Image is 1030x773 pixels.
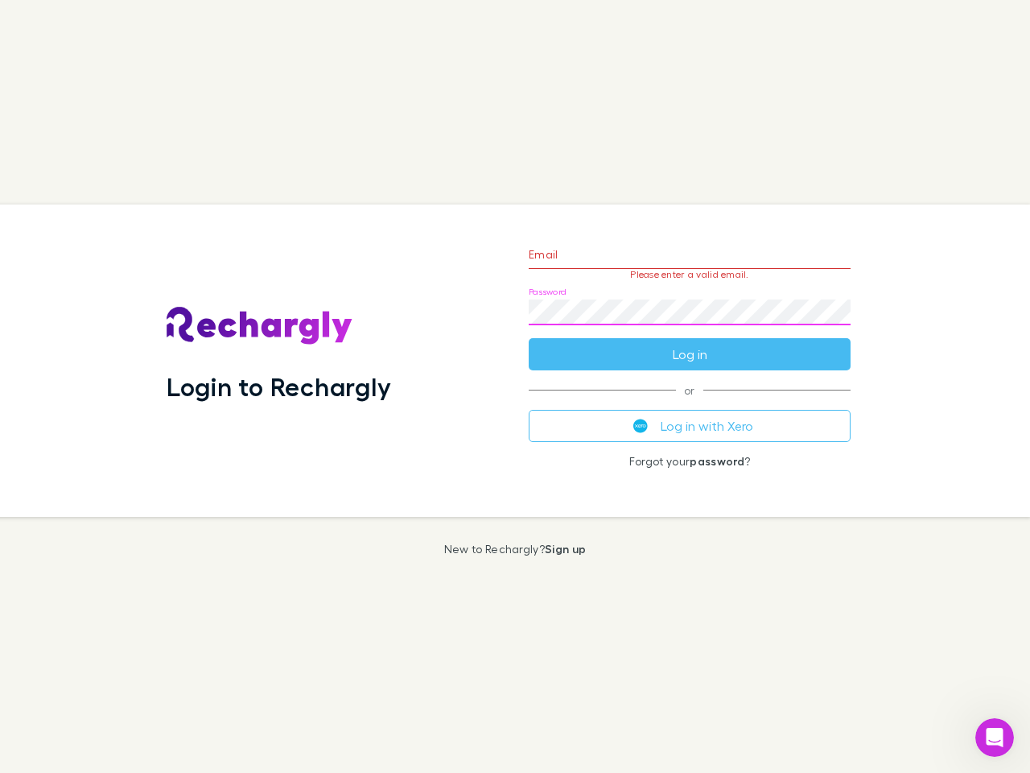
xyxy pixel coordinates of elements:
[545,542,586,556] a: Sign up
[529,286,566,298] label: Password
[529,455,851,468] p: Forgot your ?
[529,338,851,370] button: Log in
[444,543,587,556] p: New to Rechargly?
[167,307,353,345] img: Rechargly's Logo
[167,371,391,402] h1: Login to Rechargly
[529,269,851,280] p: Please enter a valid email.
[690,454,744,468] a: password
[633,419,648,433] img: Xero's logo
[975,718,1014,757] iframe: Intercom live chat
[529,410,851,442] button: Log in with Xero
